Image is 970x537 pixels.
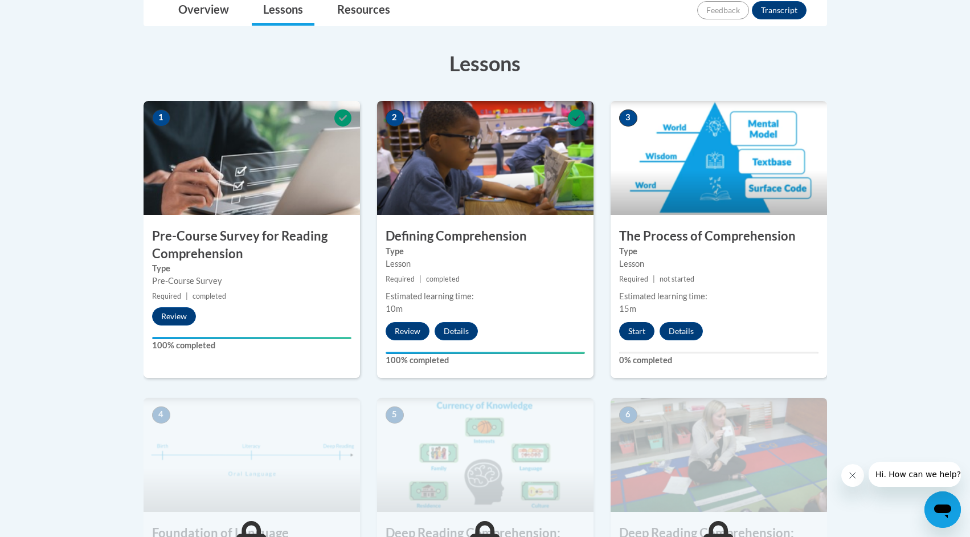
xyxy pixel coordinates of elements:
button: Review [152,307,196,326]
span: 3 [619,109,637,127]
label: 100% completed [386,354,585,367]
span: | [186,292,188,300]
label: Type [152,262,351,275]
label: 0% completed [619,354,818,367]
span: | [419,275,421,283]
button: Details [435,322,478,340]
span: not started [660,275,694,283]
span: 5 [386,406,404,424]
span: completed [426,275,460,283]
img: Course Image [377,101,594,215]
span: completed [193,292,226,300]
div: Lesson [386,258,585,270]
button: Details [660,322,703,340]
h3: Defining Comprehension [377,227,594,245]
img: Course Image [377,398,594,512]
button: Review [386,322,429,340]
span: Required [152,292,181,300]
div: Estimated learning time: [386,290,585,303]
img: Course Image [611,101,827,215]
div: Estimated learning time: [619,290,818,303]
span: Required [619,275,648,283]
img: Course Image [144,398,360,512]
h3: The Process of Comprehension [611,227,827,245]
div: Lesson [619,258,818,270]
div: Your progress [386,352,585,354]
h3: Pre-Course Survey for Reading Comprehension [144,227,360,263]
button: Feedback [697,1,749,19]
span: 15m [619,304,636,314]
span: 10m [386,304,403,314]
label: Type [619,245,818,258]
div: Your progress [152,337,351,339]
h3: Lessons [144,49,827,78]
span: | [653,275,655,283]
img: Course Image [144,101,360,215]
button: Start [619,322,654,340]
label: Type [386,245,585,258]
div: Pre-Course Survey [152,275,351,287]
span: 4 [152,406,170,424]
img: Course Image [611,398,827,512]
span: 2 [386,109,404,127]
button: Transcript [752,1,807,19]
span: 6 [619,406,637,424]
span: 1 [152,109,170,127]
span: Required [386,275,415,283]
label: 100% completed [152,339,351,352]
iframe: Message from company [869,462,961,487]
iframe: Button to launch messaging window [924,491,961,528]
iframe: Close message [841,464,864,487]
